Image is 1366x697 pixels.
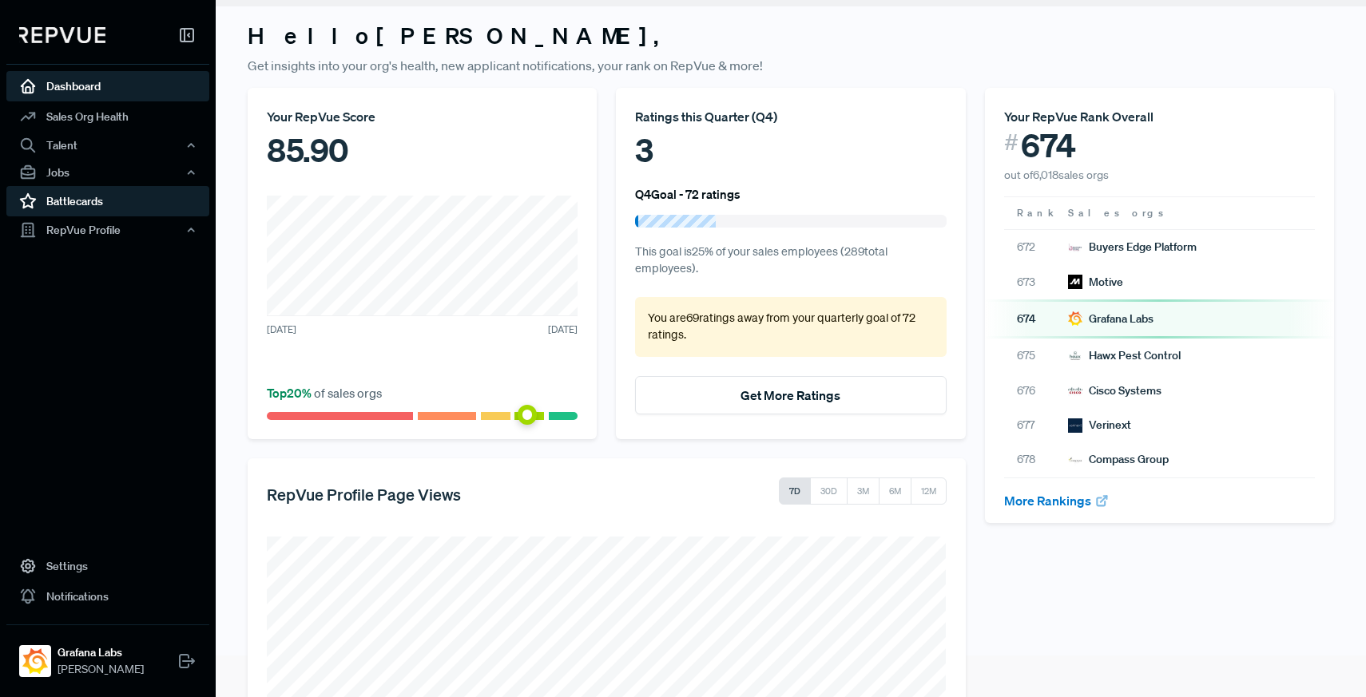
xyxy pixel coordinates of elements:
[1004,109,1154,125] span: Your RepVue Rank Overall
[1017,311,1055,327] span: 674
[267,385,314,401] span: Top 20 %
[1068,311,1082,326] img: Grafana Labs
[1068,240,1082,255] img: Buyers Edge Platform
[1004,493,1110,509] a: More Rankings
[1004,126,1019,159] span: #
[1068,418,1082,433] img: Verinext
[911,477,947,505] button: 12M
[648,310,933,344] p: You are 69 ratings away from your quarterly goal of 72 ratings .
[1068,383,1082,398] img: Cisco Systems
[6,624,209,684] a: Grafana LabsGrafana Labs[PERSON_NAME]
[1068,311,1154,327] div: Grafana Labs
[267,385,382,401] span: of sales orgs
[1017,274,1055,291] span: 673
[1068,239,1197,255] div: Buyers Edge Platform
[635,187,741,201] h6: Q4 Goal - 72 ratings
[1068,453,1082,467] img: Compass Group
[248,56,1334,75] p: Get insights into your org's health, new applicant notifications, your rank on RepVue & more!
[1021,126,1076,164] span: 674
[1068,274,1123,291] div: Motive
[6,71,209,101] a: Dashboard
[1068,347,1181,364] div: Hawx Pest Control
[1004,168,1109,182] span: out of 6,018 sales orgs
[6,551,209,581] a: Settings
[1017,206,1055,220] span: Rank
[1017,347,1055,364] span: 675
[6,101,209,132] a: Sales Org Health
[548,323,578,337] span: [DATE]
[810,477,848,505] button: 30D
[1068,451,1169,468] div: Compass Group
[1017,239,1055,255] span: 672
[22,648,48,674] img: Grafana Labs
[1068,349,1082,363] img: Hawx Pest Control
[58,644,144,661] strong: Grafana Labs
[1068,417,1131,434] div: Verinext
[6,132,209,159] button: Talent
[635,107,946,126] div: Ratings this Quarter ( Q4 )
[267,107,578,126] div: Your RepVue Score
[6,159,209,186] button: Jobs
[6,186,209,216] a: Battlecards
[879,477,911,505] button: 6M
[248,22,1334,50] h3: Hello [PERSON_NAME] ,
[267,323,296,337] span: [DATE]
[635,376,946,414] button: Get More Ratings
[1068,382,1161,399] div: Cisco Systems
[19,27,105,43] img: RepVue
[267,126,578,174] div: 85.90
[58,661,144,678] span: [PERSON_NAME]
[1068,275,1082,289] img: Motive
[267,485,461,504] h5: RepVue Profile Page Views
[6,216,209,244] button: RepVue Profile
[847,477,880,505] button: 3M
[779,477,811,505] button: 7D
[6,581,209,612] a: Notifications
[1068,206,1166,220] span: Sales orgs
[1017,382,1055,399] span: 676
[635,126,946,174] div: 3
[635,244,946,278] p: This goal is 25 % of your sales employees ( 289 total employees).
[1017,417,1055,434] span: 677
[1017,451,1055,468] span: 678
